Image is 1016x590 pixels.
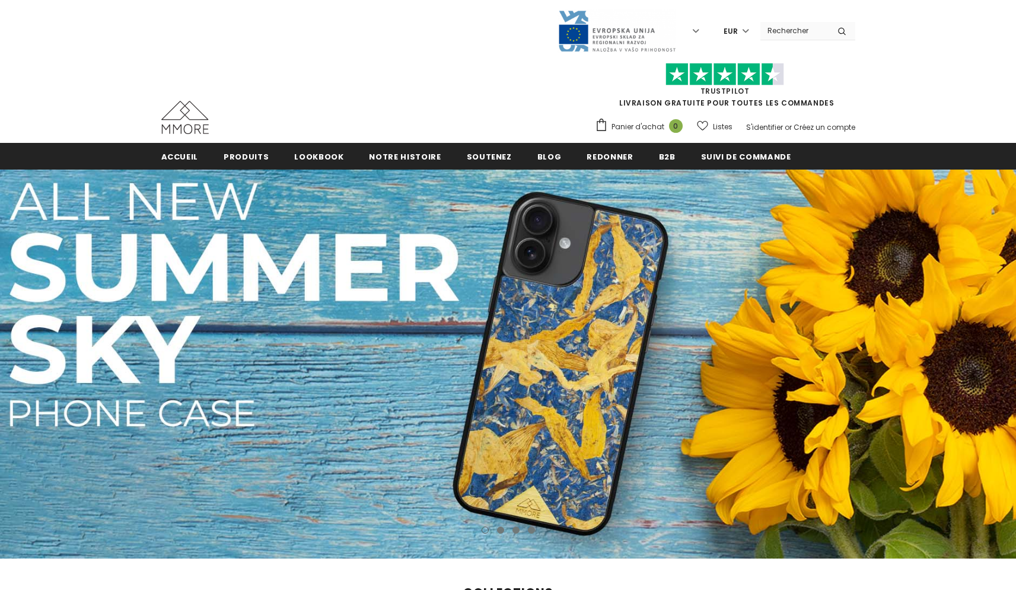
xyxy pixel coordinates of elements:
[558,25,676,36] a: Javni Razpis
[785,122,792,132] span: or
[611,121,664,133] span: Panier d'achat
[528,527,535,534] button: 4
[161,143,199,170] a: Accueil
[760,22,829,39] input: Search Site
[369,151,441,162] span: Notre histoire
[665,63,784,86] img: Faites confiance aux étoiles pilotes
[537,151,562,162] span: Blog
[659,151,676,162] span: B2B
[587,143,633,170] a: Redonner
[161,151,199,162] span: Accueil
[595,118,689,136] a: Panier d'achat 0
[294,143,343,170] a: Lookbook
[294,151,343,162] span: Lookbook
[224,143,269,170] a: Produits
[701,151,791,162] span: Suivi de commande
[595,68,855,108] span: LIVRAISON GRATUITE POUR TOUTES LES COMMANDES
[224,151,269,162] span: Produits
[669,119,683,133] span: 0
[724,25,738,37] span: EUR
[746,122,783,132] a: S'identifier
[537,143,562,170] a: Blog
[697,116,732,137] a: Listes
[161,101,209,134] img: Cas MMORE
[713,121,732,133] span: Listes
[701,143,791,170] a: Suivi de commande
[497,527,504,534] button: 2
[659,143,676,170] a: B2B
[512,527,520,534] button: 3
[467,151,512,162] span: soutenez
[700,86,750,96] a: TrustPilot
[369,143,441,170] a: Notre histoire
[558,9,676,53] img: Javni Razpis
[794,122,855,132] a: Créez un compte
[482,527,489,534] button: 1
[467,143,512,170] a: soutenez
[587,151,633,162] span: Redonner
